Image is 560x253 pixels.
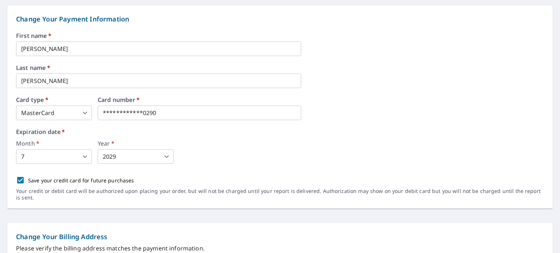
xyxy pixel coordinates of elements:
label: Card type [16,97,92,103]
label: Card number [98,97,301,103]
p: Change Your Billing Address [16,232,544,242]
label: Last name [16,65,544,71]
label: Year [98,141,174,146]
label: Month [16,141,92,146]
p: Change Your Payment Information [16,14,544,24]
label: First name [16,33,544,39]
p: Save your credit card for future purchases [28,177,134,184]
p: Please verify the billing address matches the payment information. [16,244,544,253]
div: 2029 [98,149,174,164]
p: Your credit or debit card will be authorized upon placing your order, but will not be charged unt... [16,188,544,201]
div: 7 [16,149,92,164]
div: MasterCard [16,106,92,120]
label: Expiration date [16,129,544,135]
